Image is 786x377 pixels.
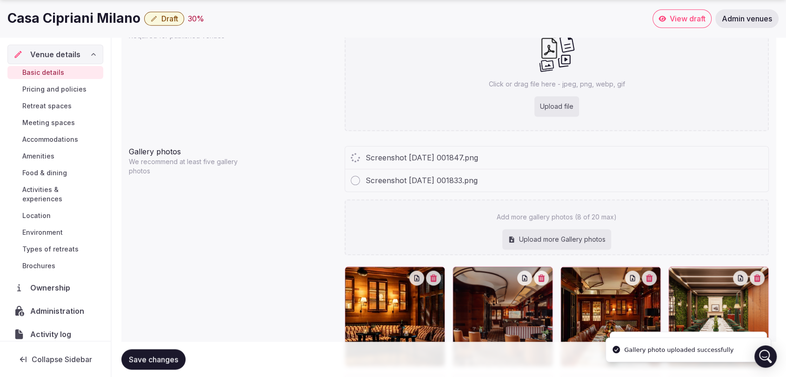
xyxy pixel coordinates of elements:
span: Screenshot [DATE] 001847.png [366,152,478,163]
button: 30% [188,13,204,24]
div: Upload more Gallery photos [502,229,611,250]
span: Amenities [22,152,54,161]
a: Brochures [7,259,103,272]
span: Accommodations [22,135,78,144]
span: Retreat spaces [22,101,72,111]
div: Screenshot 2025-08-15 001958.png [345,266,445,367]
div: Screenshot 2025-08-15 001933.png [668,266,769,367]
span: Location [22,211,51,220]
a: Administration [7,301,103,321]
a: Activity log [7,324,103,344]
button: Draft [144,12,184,26]
h1: Casa Cipriani Milano [7,9,140,27]
div: Upload file [534,96,579,117]
a: Location [7,209,103,222]
div: 30 % [188,13,204,24]
div: Open Intercom Messenger [754,345,777,368]
a: View draft [653,9,712,28]
button: Collapse Sidebar [7,349,103,370]
a: Pricing and policies [7,83,103,96]
a: Basic details [7,66,103,79]
button: Save changes [121,349,186,370]
span: Administration [30,305,88,317]
span: Food & dining [22,168,67,178]
span: Activity log [30,329,75,340]
a: Ownership [7,278,103,298]
div: Gallery photo uploaded successfully [624,345,733,355]
span: Types of retreats [22,245,79,254]
span: Save changes [129,355,178,364]
span: Pricing and policies [22,85,87,94]
span: Ownership [30,282,74,293]
a: Admin venues [715,9,779,28]
span: Admin venues [722,14,772,23]
span: View draft [670,14,706,23]
span: Brochures [22,261,55,271]
span: Environment [22,228,63,237]
p: Click or drag file here - jpeg, png, webp, gif [489,79,625,89]
a: Amenities [7,150,103,163]
a: Types of retreats [7,243,103,256]
span: Meeting spaces [22,118,75,127]
div: Screenshot 2025-08-15 001951.png [453,266,553,367]
a: Accommodations [7,133,103,146]
div: Screenshot 2025-08-15 001942.png [560,266,661,367]
span: Basic details [22,68,64,77]
p: We recommend at least five gallery photos [129,157,248,176]
a: Retreat spaces [7,99,103,112]
span: Screenshot [DATE] 001833.png [366,175,478,186]
span: Venue details [30,49,80,60]
a: Meeting spaces [7,116,103,129]
a: Food & dining [7,166,103,179]
p: Add more gallery photos (8 of 20 max) [497,212,617,222]
a: Activities & experiences [7,183,103,205]
div: Gallery photos [129,142,337,157]
span: Collapse Sidebar [32,355,92,364]
span: Draft [161,14,178,23]
a: Environment [7,226,103,239]
span: Activities & experiences [22,185,100,204]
